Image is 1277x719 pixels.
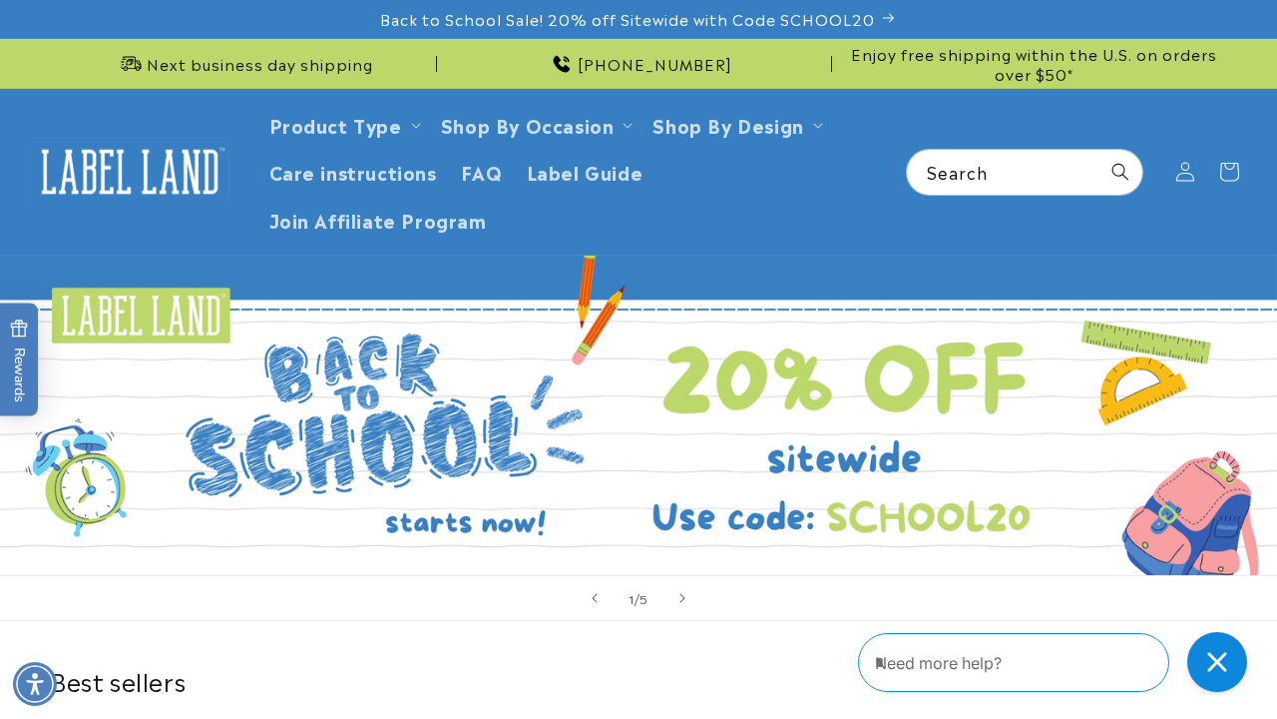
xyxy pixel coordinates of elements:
summary: Shop By Occasion [429,101,641,148]
a: FAQ [449,148,515,195]
div: Accessibility Menu [13,662,57,706]
img: Label Land [30,141,229,203]
a: Care instructions [257,148,449,195]
h2: Best sellers [50,665,1227,696]
div: Announcement [445,39,832,88]
span: / [635,588,640,608]
summary: Shop By Design [640,101,830,148]
span: Label Guide [527,160,643,183]
a: Product Type [269,111,402,138]
span: Enjoy free shipping within the U.S. on orders over $50* [840,44,1227,83]
span: Next business day shipping [147,54,373,74]
span: 5 [639,588,648,608]
span: Rewards [10,320,29,402]
a: Label Guide [515,148,655,195]
iframe: Gorgias Floating Chat [858,625,1257,699]
span: FAQ [461,160,503,183]
div: Announcement [50,39,437,88]
span: Shop By Occasion [441,113,615,136]
summary: Product Type [257,101,429,148]
div: Announcement [840,39,1227,88]
a: Join Affiliate Program [257,196,499,243]
span: 1 [629,588,635,608]
button: Previous slide [573,576,617,620]
a: Shop By Design [652,111,803,138]
span: Care instructions [269,160,437,183]
a: Label Land [23,133,237,210]
span: Back to School Sale! 20% off Sitewide with Code SCHOOL20 [380,9,875,29]
button: Search [1098,150,1142,194]
span: [PHONE_NUMBER] [578,54,732,74]
span: Join Affiliate Program [269,208,487,231]
button: Next slide [660,576,704,620]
